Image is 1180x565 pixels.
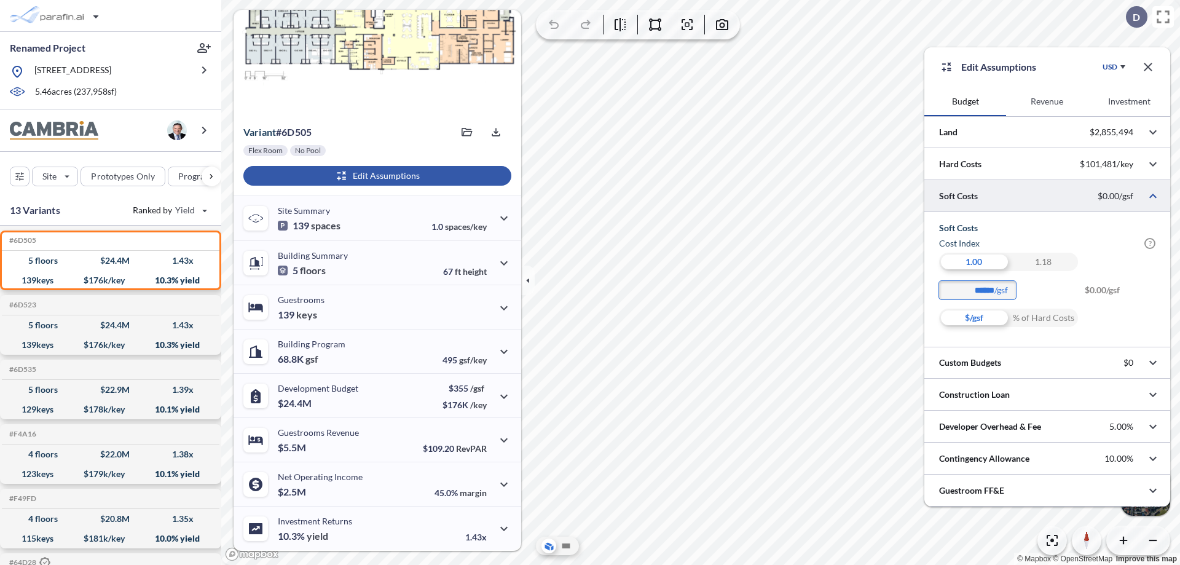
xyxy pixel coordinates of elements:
[456,443,487,454] span: RevPAR
[939,237,980,250] h6: Cost index
[1017,555,1051,563] a: Mapbox
[994,284,1022,296] label: /gsf
[225,547,279,561] a: Mapbox homepage
[42,170,57,183] p: Site
[311,219,340,232] span: spaces
[10,121,98,140] img: BrandImage
[541,539,556,553] button: Aerial View
[1144,238,1155,249] span: ?
[32,167,78,186] button: Site
[278,294,324,305] p: Guestrooms
[939,421,1041,433] p: Developer Overhead & Fee
[278,219,340,232] p: 139
[442,355,487,365] p: 495
[278,472,363,482] p: Net Operating Income
[939,253,1009,271] div: 1.00
[443,266,487,277] p: 67
[248,146,283,156] p: Flex Room
[7,236,36,245] h5: Click to copy the code
[939,309,1009,327] div: $/gsf
[278,250,348,261] p: Building Summary
[243,166,511,186] button: Edit Assumptions
[939,452,1029,465] p: Contingency Allowance
[175,204,195,216] span: Yield
[278,397,313,409] p: $24.4M
[1088,87,1170,116] button: Investment
[442,400,487,410] p: $176K
[470,383,484,393] span: /gsf
[300,264,326,277] span: floors
[7,301,36,309] h5: Click to copy the code
[278,530,328,542] p: 10.3%
[167,121,187,140] img: user logo
[278,441,308,454] p: $5.5M
[1123,357,1133,368] p: $0
[10,41,85,55] p: Renamed Project
[81,167,165,186] button: Prototypes Only
[1103,62,1117,72] div: USD
[939,158,981,170] p: Hard Costs
[470,400,487,410] span: /key
[442,383,487,393] p: $355
[423,443,487,454] p: $109.20
[939,484,1004,497] p: Guestroom FF&E
[296,309,317,321] span: keys
[307,530,328,542] span: yield
[243,126,312,138] p: # 6d505
[1009,253,1078,271] div: 1.18
[939,222,1155,234] h5: Soft Costs
[10,203,60,218] p: 13 Variants
[460,488,487,498] span: margin
[1133,12,1140,23] p: D
[431,221,487,232] p: 1.0
[91,170,155,183] p: Prototypes Only
[1006,87,1088,116] button: Revenue
[939,357,1001,369] p: Custom Budgets
[1104,453,1133,464] p: 10.00%
[465,532,487,542] p: 1.43x
[1080,159,1133,170] p: $101,481/key
[35,85,117,99] p: 5.46 acres ( 237,958 sf)
[295,146,321,156] p: No Pool
[243,126,276,138] span: Variant
[278,339,345,349] p: Building Program
[278,486,308,498] p: $2.5M
[1085,281,1155,309] span: $0.00/gsf
[939,389,1010,401] p: Construction Loan
[459,355,487,365] span: gsf/key
[939,126,958,138] p: Land
[34,64,111,79] p: [STREET_ADDRESS]
[1090,127,1133,138] p: $2,855,494
[278,516,352,526] p: Investment Returns
[463,266,487,277] span: height
[278,353,318,365] p: 68.8K
[278,383,358,393] p: Development Budget
[445,221,487,232] span: spaces/key
[1053,555,1112,563] a: OpenStreetMap
[924,87,1006,116] button: Budget
[961,60,1036,74] p: Edit Assumptions
[1009,309,1078,327] div: % of Hard Costs
[278,205,330,216] p: Site Summary
[7,494,36,503] h5: Click to copy the code
[1109,421,1133,432] p: 5.00%
[7,430,36,438] h5: Click to copy the code
[278,309,317,321] p: 139
[455,266,461,277] span: ft
[168,167,234,186] button: Program
[559,539,573,553] button: Site Plan
[178,170,213,183] p: Program
[435,488,487,498] p: 45.0%
[278,264,326,277] p: 5
[278,427,359,438] p: Guestrooms Revenue
[7,365,36,374] h5: Click to copy the code
[1116,555,1177,563] a: Improve this map
[123,200,215,220] button: Ranked by Yield
[305,353,318,365] span: gsf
